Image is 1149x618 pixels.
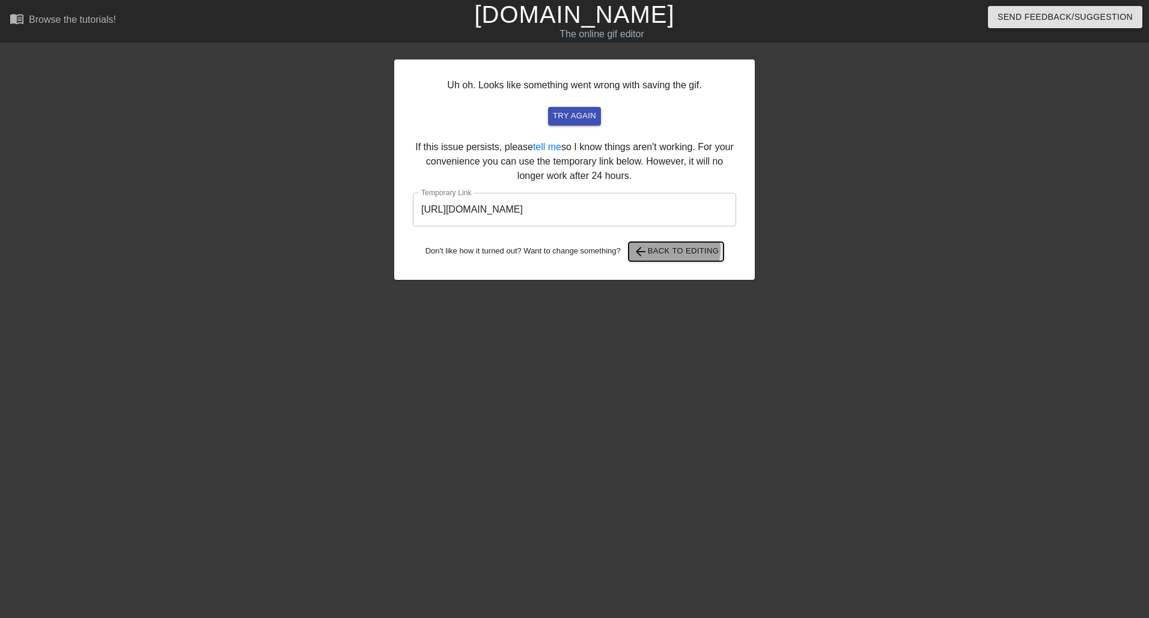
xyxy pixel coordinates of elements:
div: Uh oh. Looks like something went wrong with saving the gif. If this issue persists, please so I k... [394,59,755,280]
a: [DOMAIN_NAME] [474,1,674,28]
div: Browse the tutorials! [29,14,116,25]
button: Back to Editing [629,242,724,261]
input: bare [413,193,736,226]
a: Browse the tutorials! [10,11,116,30]
span: Send Feedback/Suggestion [998,10,1133,25]
a: tell me [533,142,561,152]
div: Don't like how it turned out? Want to change something? [413,242,736,261]
div: The online gif editor [389,27,814,41]
button: try again [548,107,601,126]
span: menu_book [10,11,24,26]
span: arrow_back [633,244,648,259]
span: Back to Editing [633,244,719,259]
span: try again [553,109,596,123]
button: Send Feedback/Suggestion [988,6,1142,28]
